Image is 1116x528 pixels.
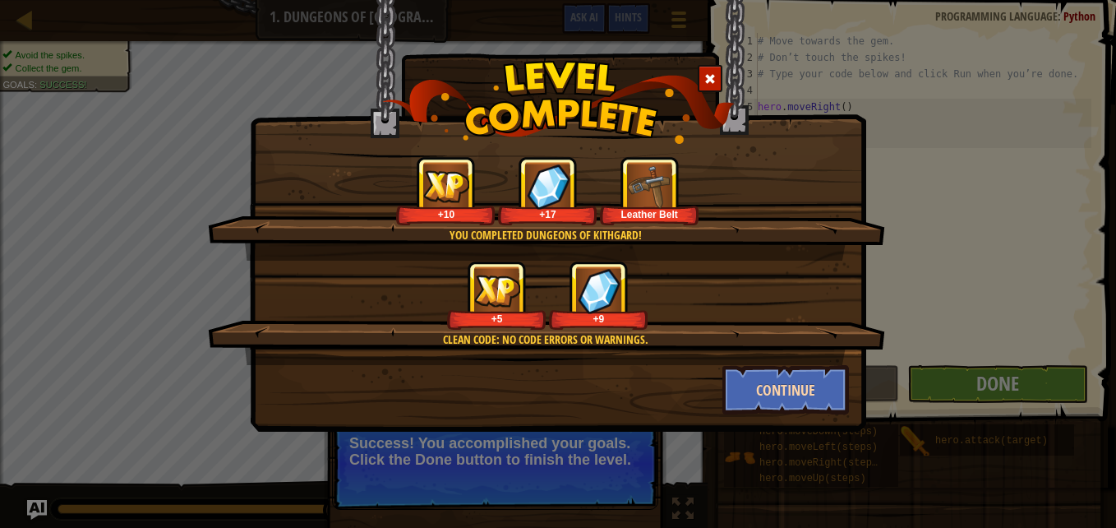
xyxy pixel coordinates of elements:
div: Leather Belt [603,208,696,220]
img: portrait.png [627,164,672,209]
img: reward_icon_gems.png [527,164,570,209]
div: You completed Dungeons of Kithgard! [286,227,805,243]
div: +17 [501,208,594,220]
div: +9 [552,313,645,325]
img: level_complete.png [382,61,735,144]
div: +10 [399,208,492,220]
img: reward_icon_xp.png [423,170,469,202]
img: reward_icon_xp.png [474,275,520,307]
div: Clean code: no code errors or warnings. [286,331,805,348]
button: Continue [722,365,850,415]
div: +5 [450,313,543,325]
img: reward_icon_gems.png [578,268,620,313]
